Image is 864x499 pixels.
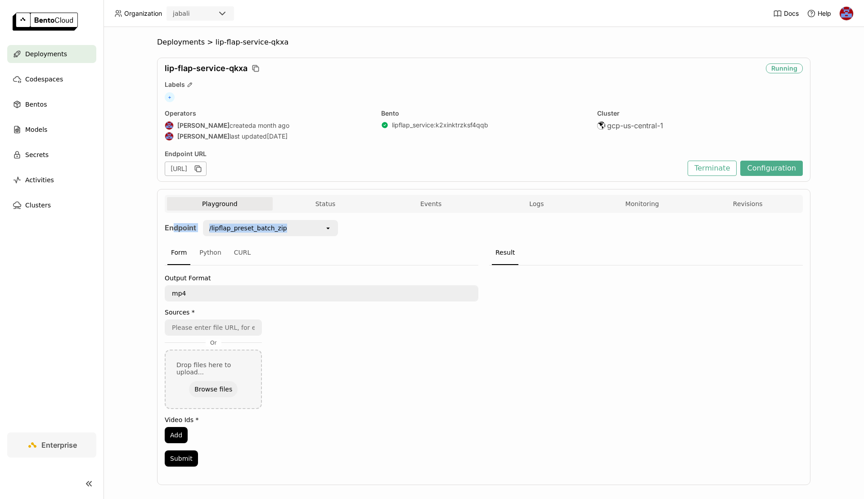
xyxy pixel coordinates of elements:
a: Models [7,121,96,139]
div: Result [492,241,518,265]
a: Activities [7,171,96,189]
button: Status [273,197,378,211]
span: Secrets [25,149,49,160]
div: CURL [230,241,255,265]
input: Selected /lipflap_preset_batch_zip. [288,224,289,233]
label: Sources * [165,309,478,316]
span: Activities [25,175,54,185]
div: Endpoint URL [165,150,683,158]
button: Revisions [695,197,801,211]
span: Organization [124,9,162,18]
button: Monitoring [589,197,695,211]
span: + [165,92,175,102]
span: Deployments [157,38,205,47]
span: a month ago [252,121,289,130]
label: Video Ids * [165,416,478,423]
a: Codespaces [7,70,96,88]
button: Add [165,427,188,443]
a: Docs [773,9,799,18]
a: Secrets [7,146,96,164]
span: Docs [784,9,799,18]
span: Enterprise [41,441,77,450]
input: Selected jabali. [191,9,192,18]
span: Models [25,124,47,135]
span: Or [206,339,221,346]
strong: Endpoint [165,223,196,232]
svg: open [324,225,332,232]
button: Events [378,197,484,211]
button: Browse files [189,381,238,397]
span: Codespaces [25,74,63,85]
img: Jhonatan Oliveira [165,121,173,130]
div: Drop files here to upload... [176,361,250,376]
span: Clusters [25,200,51,211]
label: Output Format [165,274,478,282]
div: /lipflap_preset_batch_zip [209,224,287,233]
a: Clusters [7,196,96,214]
img: Jhonatan Oliveira [165,132,173,140]
div: Form [167,241,190,265]
strong: [PERSON_NAME] [177,121,229,130]
div: Bento [381,109,587,117]
span: Logs [529,200,544,208]
button: Submit [165,450,198,467]
span: Bentos [25,99,47,110]
span: lip-flap-service-qkxa [216,38,288,47]
a: Enterprise [7,432,96,458]
button: Configuration [740,161,803,176]
div: jabali [173,9,190,18]
img: logo [13,13,78,31]
span: Deployments [25,49,67,59]
div: [URL] [165,162,207,176]
a: Deployments [7,45,96,63]
img: Jhonatan Oliveira [840,7,853,20]
strong: [PERSON_NAME] [177,132,229,140]
span: lip-flap-service-qkxa [165,63,247,73]
div: last updated [165,132,370,141]
span: gcp-us-central-1 [607,121,663,130]
button: Terminate [688,161,737,176]
div: created [165,121,370,130]
div: Labels [165,81,803,89]
button: Playground [167,197,273,211]
span: Help [818,9,831,18]
div: Cluster [597,109,803,117]
div: Python [196,241,225,265]
span: > [205,38,216,47]
a: lipflap_service:k2xinktrzksf4qqb [392,121,488,129]
div: Help [807,9,831,18]
div: Running [766,63,803,73]
input: Please enter file URL, for example: https://example.com/file_url [166,320,261,335]
textarea: mp4 [166,286,477,301]
span: [DATE] [267,132,288,140]
div: Operators [165,109,370,117]
a: Bentos [7,95,96,113]
nav: Breadcrumbs navigation [157,38,810,47]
